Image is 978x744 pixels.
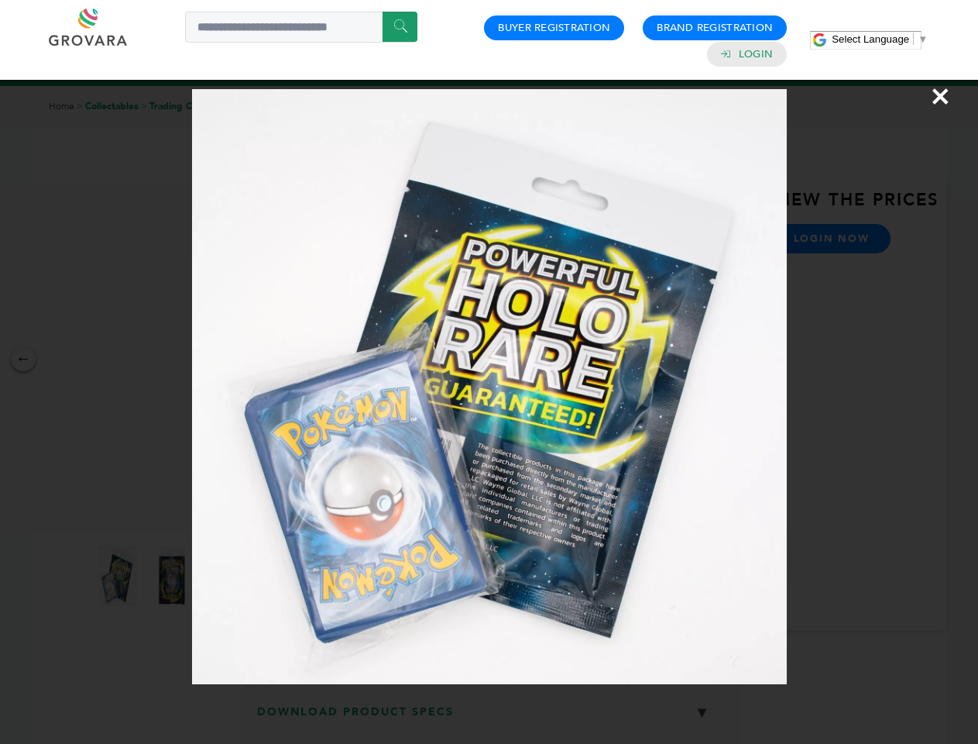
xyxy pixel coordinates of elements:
[739,47,773,61] a: Login
[930,74,951,118] span: ×
[498,21,610,35] a: Buyer Registration
[185,12,417,43] input: Search a product or brand...
[918,33,928,45] span: ▼
[832,33,928,45] a: Select Language​
[913,33,914,45] span: ​
[832,33,909,45] span: Select Language
[192,89,787,684] img: Image Preview
[657,21,773,35] a: Brand Registration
